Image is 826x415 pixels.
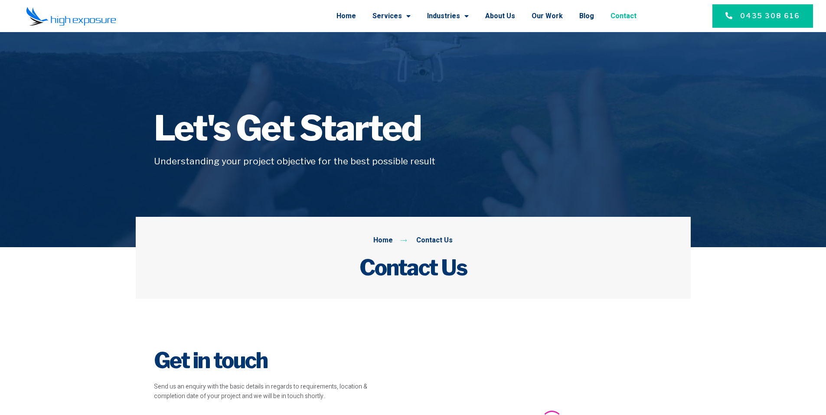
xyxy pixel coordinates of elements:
[154,347,395,373] h2: Get in touch
[154,255,673,281] h2: Contact Us
[154,382,395,402] p: Send us an enquiry with the basic details in regards to requirements, location & completion date ...
[427,5,469,27] a: Industries
[532,5,563,27] a: Our Work
[485,5,515,27] a: About Us
[26,7,116,26] img: Final-Logo copy
[372,5,411,27] a: Services
[154,111,673,146] h1: Let's Get Started
[336,5,356,27] a: Home
[373,235,393,246] span: Home
[740,11,800,21] span: 0435 308 616
[140,5,637,27] nav: Menu
[611,5,637,27] a: Contact
[712,4,813,28] a: 0435 308 616
[579,5,594,27] a: Blog
[414,235,453,246] span: Contact Us
[154,154,673,168] h5: Understanding your project objective for the best possible result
